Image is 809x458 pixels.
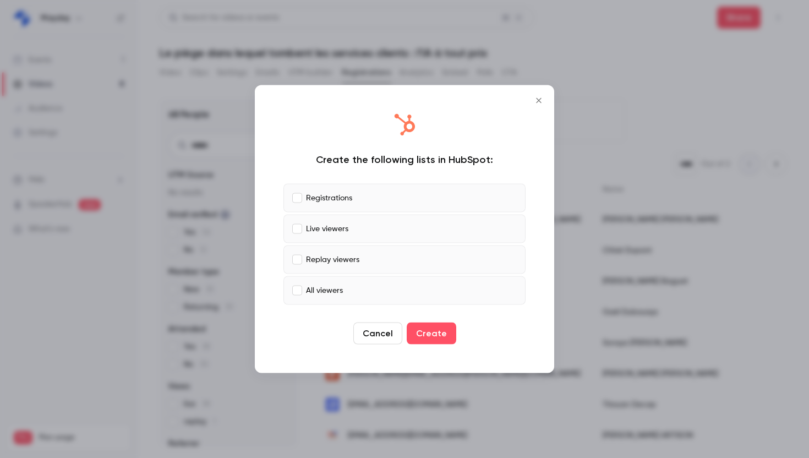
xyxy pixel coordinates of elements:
button: Cancel [353,323,402,345]
p: Live viewers [306,223,348,235]
button: Close [528,90,550,112]
div: Create the following lists in HubSpot: [283,153,526,166]
p: All viewers [306,285,343,296]
button: Create [407,323,456,345]
p: Registrations [306,192,352,204]
p: Replay viewers [306,254,359,265]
